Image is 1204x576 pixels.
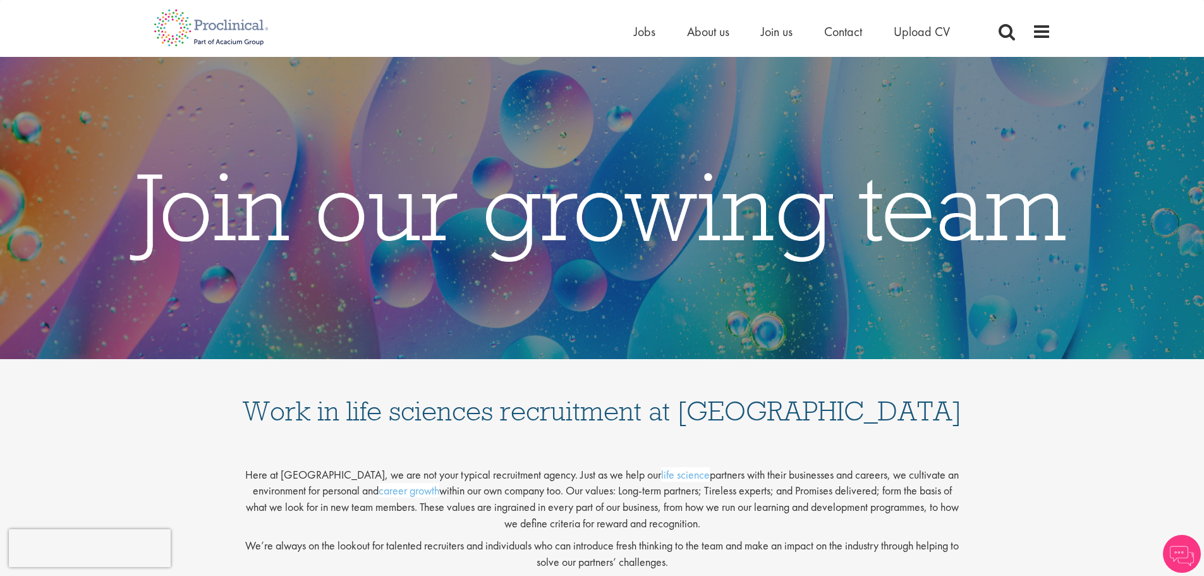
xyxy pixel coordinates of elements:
a: Upload CV [894,23,950,40]
a: Contact [824,23,862,40]
a: life science [661,467,710,482]
a: Jobs [634,23,655,40]
h1: Work in life sciences recruitment at [GEOGRAPHIC_DATA] [242,372,963,425]
a: Join us [761,23,793,40]
a: About us [687,23,729,40]
p: Here at [GEOGRAPHIC_DATA], we are not your typical recruitment agency. Just as we help our partne... [242,457,963,532]
p: We’re always on the lookout for talented recruiters and individuals who can introduce fresh think... [242,537,963,570]
img: Chatbot [1163,535,1201,573]
iframe: reCAPTCHA [9,529,171,567]
a: career growth [379,483,439,498]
